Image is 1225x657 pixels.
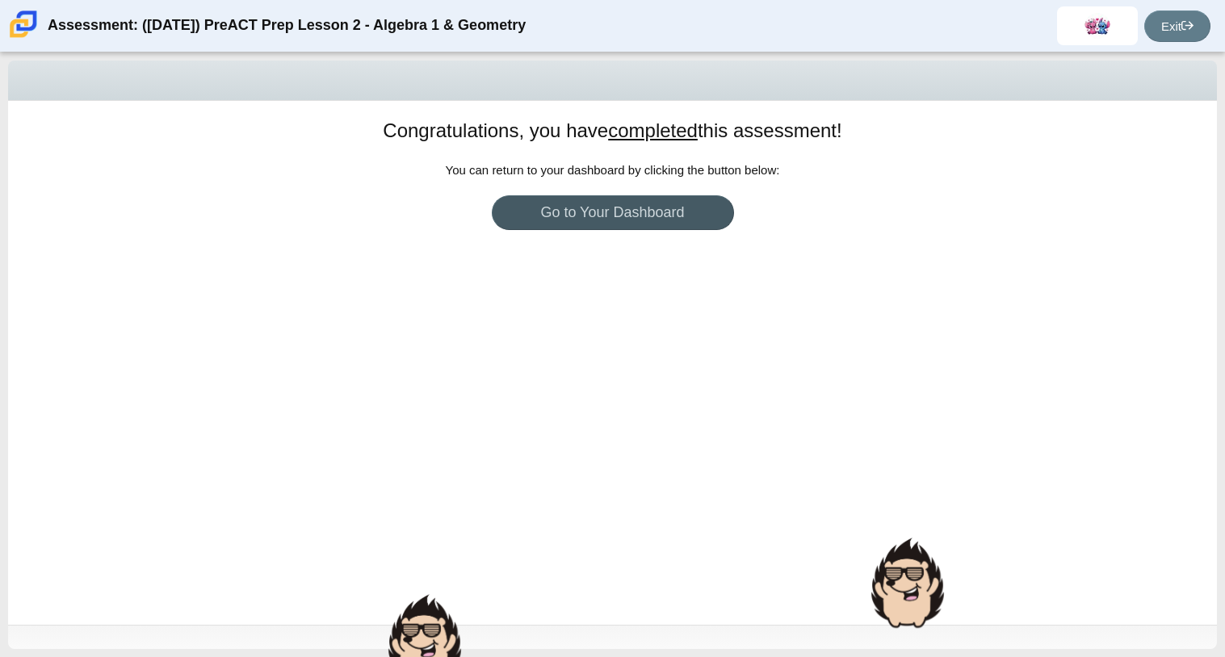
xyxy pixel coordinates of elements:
h1: Congratulations, you have this assessment! [383,117,841,144]
u: completed [608,119,698,141]
a: Carmen School of Science & Technology [6,30,40,44]
a: Go to Your Dashboard [492,195,734,230]
span: You can return to your dashboard by clicking the button below: [446,163,780,177]
div: Assessment: ([DATE]) PreACT Prep Lesson 2 - Algebra 1 & Geometry [48,6,526,45]
a: Exit [1144,10,1210,42]
img: estefany.sotojimen.70hytX [1084,13,1110,39]
img: Carmen School of Science & Technology [6,7,40,41]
